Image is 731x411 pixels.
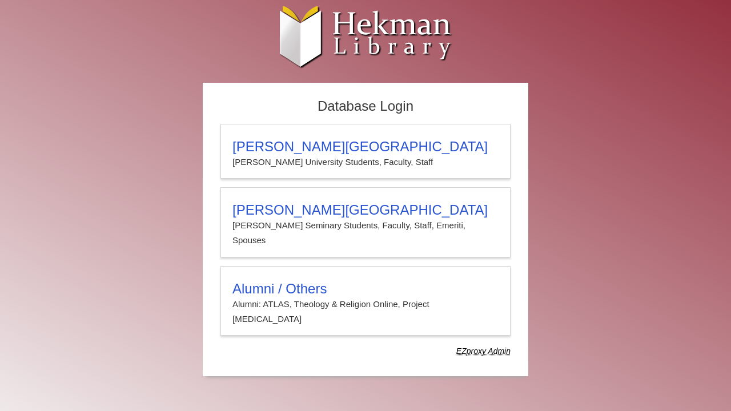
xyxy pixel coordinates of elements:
[232,281,499,327] summary: Alumni / OthersAlumni: ATLAS, Theology & Religion Online, Project [MEDICAL_DATA]
[232,281,499,297] h3: Alumni / Others
[232,297,499,327] p: Alumni: ATLAS, Theology & Religion Online, Project [MEDICAL_DATA]
[232,155,499,170] p: [PERSON_NAME] University Students, Faculty, Staff
[232,139,499,155] h3: [PERSON_NAME][GEOGRAPHIC_DATA]
[232,202,499,218] h3: [PERSON_NAME][GEOGRAPHIC_DATA]
[220,124,511,179] a: [PERSON_NAME][GEOGRAPHIC_DATA][PERSON_NAME] University Students, Faculty, Staff
[232,218,499,248] p: [PERSON_NAME] Seminary Students, Faculty, Staff, Emeriti, Spouses
[220,187,511,257] a: [PERSON_NAME][GEOGRAPHIC_DATA][PERSON_NAME] Seminary Students, Faculty, Staff, Emeriti, Spouses
[456,346,511,356] dfn: Use Alumni login
[215,95,516,118] h2: Database Login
